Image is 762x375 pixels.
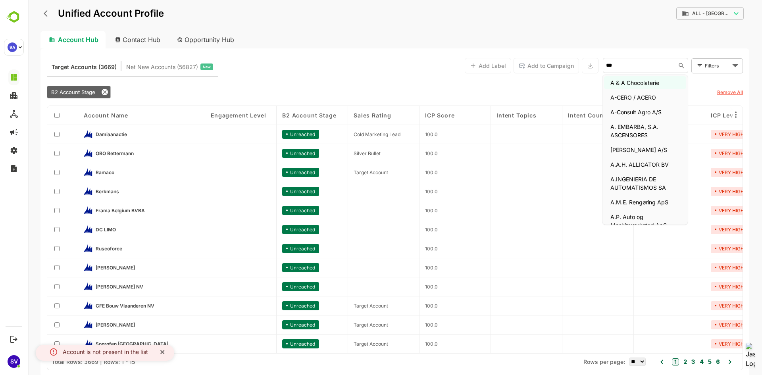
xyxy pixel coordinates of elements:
button: Logout [8,334,19,344]
span: Ramaco [68,169,87,175]
span: Berkmans [68,188,91,194]
li: A. EMBARBA, S.A. ASCENSORES [576,120,658,142]
span: Soprofen Vlaanderen [68,341,140,347]
span: Engagement Level [183,112,238,119]
div: Unreached [254,149,291,158]
div: Unreached [254,130,291,139]
div: Filters [677,62,702,70]
span: 100.0 [397,246,410,252]
div: Unreached [254,282,291,291]
span: Known accounts you’ve identified to target - imported from CRM, Offline upload, or promoted from ... [24,62,89,72]
li: [PERSON_NAME] A/S [576,143,658,156]
span: 100.0 [397,303,410,309]
div: VERY HIGH [683,187,720,196]
div: Unreached [254,339,291,348]
span: Silver Bullet [326,150,353,156]
span: ICP Score [397,112,427,119]
span: Account Name [56,112,100,119]
div: Unreached [254,263,291,272]
span: 100.0 [397,131,410,137]
div: Unreached [254,244,291,253]
button: 3 [662,358,667,366]
div: VERY HIGH [683,130,720,139]
div: VERY HIGH [683,225,720,234]
button: Export the selected data as CSV [554,58,571,73]
span: Target Account [326,169,360,175]
button: 1 [644,358,651,365]
span: 100.0 [397,208,410,213]
span: 100.0 [397,322,410,328]
span: Ruscoforce [68,246,94,252]
button: back [14,8,26,19]
div: Filters [676,57,715,74]
div: VERY HIGH [683,244,720,253]
span: Intent Country [540,112,585,119]
div: VERY HIGH [683,168,720,177]
button: 2 [654,358,659,366]
div: Account is not present in the list [35,347,120,357]
span: 100.0 [397,188,410,194]
span: OBO Bettermann [68,150,106,156]
span: 100.0 [397,284,410,290]
div: Unreached [254,206,291,215]
button: 4 [670,358,676,366]
button: close [127,345,143,360]
div: Contact Hub [81,31,140,48]
div: VERY HIGH [683,339,720,348]
div: Opportunity Hub [143,31,214,48]
span: 100.0 [397,169,410,175]
li: A.P. Auto og Maskinværksted ApS [576,210,658,232]
li: A-CERO / ACERO [576,91,658,104]
button: Add to Campaign [486,58,551,73]
span: B2 Account Stage [254,112,308,119]
span: Cold Marketing Lead [326,131,373,137]
span: CFE Bouw Vlaanderen NV [68,303,127,309]
div: Unreached [254,168,291,177]
div: 9A [8,42,17,52]
span: ALL - [GEOGRAPHIC_DATA] [664,11,703,16]
li: A.M.E. Rengøring ApS [576,196,658,209]
span: Yves Blancke NV [68,284,115,290]
div: Unreached [254,301,291,310]
span: B2 Account Stage [23,89,67,95]
div: VERY HIGH [683,282,720,291]
span: Rows per page: [556,358,597,365]
span: Intent Topics [469,112,509,119]
span: 100.0 [397,150,410,156]
span: Frama Belgium BVBA [68,208,117,213]
span: Target Account [326,341,360,347]
li: A.A.H. ALLIGATOR BV [576,158,658,171]
li: A & A Chocolaterie [576,76,658,89]
span: De Bruecker [68,322,107,328]
div: Unreached [254,187,291,196]
span: 100.0 [397,341,410,347]
div: VERY HIGH [683,263,720,272]
u: Remove All [689,89,715,95]
button: 5 [678,358,684,366]
div: ALL - Belgium [654,10,703,17]
div: Unreached [254,320,291,329]
img: BambooboxLogoMark.f1c84d78b4c51b1a7b5f700c9845e183.svg [4,10,24,25]
div: Account Hub [13,31,78,48]
div: VERY HIGH [683,206,720,215]
button: Add Label [437,58,483,73]
span: Sales Rating [326,112,364,119]
span: New [175,62,183,72]
div: VERY HIGH [683,320,720,329]
div: Unreached [254,225,291,234]
span: 100.0 [397,227,410,233]
span: ICP Level [683,112,711,119]
span: Damiaanactie [68,131,99,137]
p: Unified Account Profile [30,9,136,18]
span: Target Account [326,303,360,309]
div: B2 Account Stage [19,86,83,98]
span: DC LIMO [68,227,88,233]
div: VERY HIGH [683,149,720,158]
li: A.INGENIERIA DE AUTOMATISMOS SA [576,173,658,194]
div: SV [8,355,20,368]
span: 100.0 [397,265,410,271]
li: A-Consult Agro A/S [576,106,658,119]
span: Target Account [326,322,360,328]
button: 6 [686,358,692,366]
span: Vermeulen Mario [68,265,107,271]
